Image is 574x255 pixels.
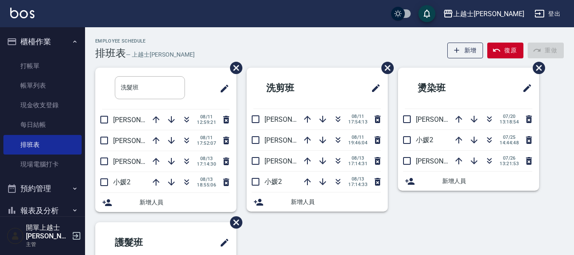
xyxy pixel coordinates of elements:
[440,5,528,23] button: 上越士[PERSON_NAME]
[348,176,367,182] span: 08/13
[3,200,82,222] button: 報表及分析
[253,73,336,103] h2: 洗剪班
[500,114,519,119] span: 07/20
[500,119,519,125] span: 13:18:54
[442,177,532,186] span: 新增人員
[348,182,367,187] span: 17:14:33
[348,114,367,119] span: 08/11
[264,136,323,144] span: [PERSON_NAME]12
[214,78,230,99] span: 修改班表的標題
[247,192,388,212] div: 新增人員
[517,78,532,98] span: 修改班表的標題
[197,177,216,182] span: 08/13
[26,241,69,248] p: 主管
[366,78,381,98] span: 修改班表的標題
[3,56,82,76] a: 打帳單
[197,156,216,161] span: 08/13
[197,120,216,125] span: 12:59:21
[197,161,216,167] span: 17:14:30
[3,76,82,95] a: 帳單列表
[26,223,69,241] h5: 開單上越士[PERSON_NAME]
[348,140,367,146] span: 19:46:04
[197,182,216,188] span: 18:55:06
[531,6,564,22] button: 登出
[398,172,539,191] div: 新增人員
[3,135,82,155] a: 排班表
[500,161,519,166] span: 13:21:53
[375,55,395,80] span: 刪除班表
[197,135,216,140] span: 08/11
[115,76,185,99] input: 排版標題
[95,193,236,212] div: 新增人員
[3,178,82,200] button: 預約管理
[447,43,483,58] button: 新增
[10,8,34,18] img: Logo
[3,115,82,135] a: 每日結帳
[264,178,282,186] span: 小媛2
[416,115,471,123] span: [PERSON_NAME]8
[197,114,216,120] span: 08/11
[416,136,433,144] span: 小媛2
[264,157,319,165] span: [PERSON_NAME]8
[453,9,524,19] div: 上越士[PERSON_NAME]
[113,137,172,145] span: [PERSON_NAME]12
[139,198,230,207] span: 新增人員
[197,140,216,146] span: 17:52:07
[214,232,230,253] span: 修改班表的標題
[291,198,381,206] span: 新增人員
[487,43,523,58] button: 復原
[113,158,168,166] span: [PERSON_NAME]8
[526,55,546,80] span: 刪除班表
[500,135,519,140] span: 07/25
[113,116,172,124] span: [PERSON_NAME]12
[7,227,24,244] img: Person
[416,157,475,165] span: [PERSON_NAME]12
[348,119,367,125] span: 17:54:13
[126,50,195,59] h6: — 上越士[PERSON_NAME]
[348,135,367,140] span: 08/11
[3,155,82,174] a: 現場電腦打卡
[224,55,244,80] span: 刪除班表
[348,161,367,166] span: 17:14:31
[405,73,488,103] h2: 燙染班
[3,95,82,115] a: 現金收支登錄
[224,210,244,235] span: 刪除班表
[418,5,435,22] button: save
[500,155,519,161] span: 07/26
[348,155,367,161] span: 08/13
[95,38,195,44] h2: Employee Schedule
[264,115,323,123] span: [PERSON_NAME]12
[113,178,131,186] span: 小媛2
[95,47,126,59] h3: 排班表
[3,31,82,53] button: 櫃檯作業
[500,140,519,146] span: 14:44:48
